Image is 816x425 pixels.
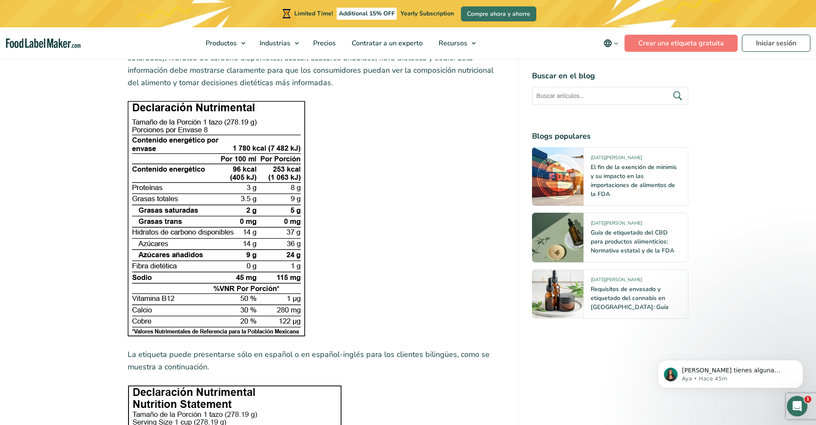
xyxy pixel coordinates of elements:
[198,27,250,59] a: Productos
[203,39,238,48] span: Productos
[787,396,807,416] iframe: Intercom live chat
[6,39,81,48] a: Food Label Maker homepage
[598,35,625,52] button: Change language
[344,27,429,59] a: Contratar a un experto
[532,87,688,105] input: Buscar artículos...
[591,285,669,311] a: Requisitos de envasado y etiquetado del cannabis en [GEOGRAPHIC_DATA]: Guía
[645,342,816,402] iframe: Intercom notifications mensaje
[257,39,291,48] span: Industrias
[591,220,642,230] span: [DATE][PERSON_NAME]
[591,163,677,198] a: El fin de la exención de minimis y su impacto en las importaciones de alimentos de la FDA
[532,70,688,82] h4: Buscar en el blog
[625,35,738,52] a: Crear una etiqueta gratuita
[311,39,337,48] span: Precios
[804,396,811,403] span: 1
[591,155,642,164] span: [DATE][PERSON_NAME]
[461,6,536,21] a: Compre ahora y ahorre
[294,9,333,18] span: Limited Time!
[128,348,505,373] p: La etiqueta puede presentarse sólo en español o en español-inglés para los clientes bilingües, co...
[431,27,480,59] a: Recursos
[305,27,342,59] a: Precios
[252,27,303,59] a: Industrias
[337,8,397,20] span: Additional 15% OFF
[591,276,642,286] span: [DATE][PERSON_NAME]
[401,9,454,18] span: Yearly Subscription
[349,39,424,48] span: Contratar a un experto
[532,131,688,142] h4: Blogs populares
[436,39,468,48] span: Recursos
[591,229,674,255] a: Guía de etiquetado del CBD para productos alimenticios: Normativa estatal y de la FDA
[742,35,810,52] a: Iniciar sesión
